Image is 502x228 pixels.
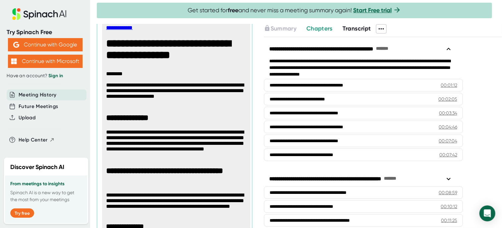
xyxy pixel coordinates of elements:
[271,25,296,32] span: Summary
[188,7,401,14] span: Get started for and never miss a meeting summary again!
[19,103,58,110] button: Future Meetings
[439,189,457,196] div: 00:08:59
[10,181,82,187] h3: From meetings to insights
[306,25,333,32] span: Chapters
[441,217,457,224] div: 00:11:25
[438,96,457,102] div: 00:02:05
[13,42,19,48] img: Aehbyd4JwY73AAAAAElFTkSuQmCC
[439,110,457,116] div: 00:03:34
[10,208,34,218] button: Try free
[264,24,306,33] div: Upgrade to access
[19,91,56,99] button: Meeting History
[479,205,495,221] div: Open Intercom Messenger
[48,73,63,79] a: Sign in
[264,24,296,33] button: Summary
[439,151,457,158] div: 00:07:42
[353,7,392,14] a: Start Free trial
[306,24,333,33] button: Chapters
[439,138,457,144] div: 00:07:04
[441,203,457,210] div: 00:10:12
[8,38,83,51] button: Continue with Google
[19,136,55,144] button: Help Center
[19,114,35,122] button: Upload
[7,73,84,79] div: Have an account?
[7,28,84,36] div: Try Spinach Free
[19,136,48,144] span: Help Center
[343,24,371,33] button: Transcript
[441,82,457,88] div: 00:01:12
[10,189,82,203] p: Spinach AI is a new way to get the most from your meetings
[228,7,239,14] b: free
[10,163,64,172] h2: Discover Spinach AI
[343,25,371,32] span: Transcript
[439,124,457,130] div: 00:04:46
[8,55,83,68] button: Continue with Microsoft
